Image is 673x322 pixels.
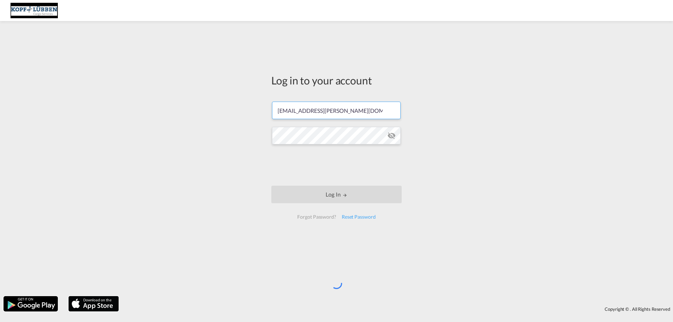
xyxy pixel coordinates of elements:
md-icon: icon-eye-off [387,131,396,140]
button: LOGIN [271,186,402,203]
img: google.png [3,295,59,312]
img: apple.png [68,295,120,312]
div: Reset Password [339,211,379,223]
div: Forgot Password? [294,211,339,223]
input: Enter email/phone number [272,102,401,119]
div: Copyright © . All Rights Reserved [122,303,673,315]
iframe: reCAPTCHA [283,151,390,179]
div: Log in to your account [271,73,402,88]
img: 25cf3bb0aafc11ee9c4fdbd399af7748.JPG [11,3,58,19]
